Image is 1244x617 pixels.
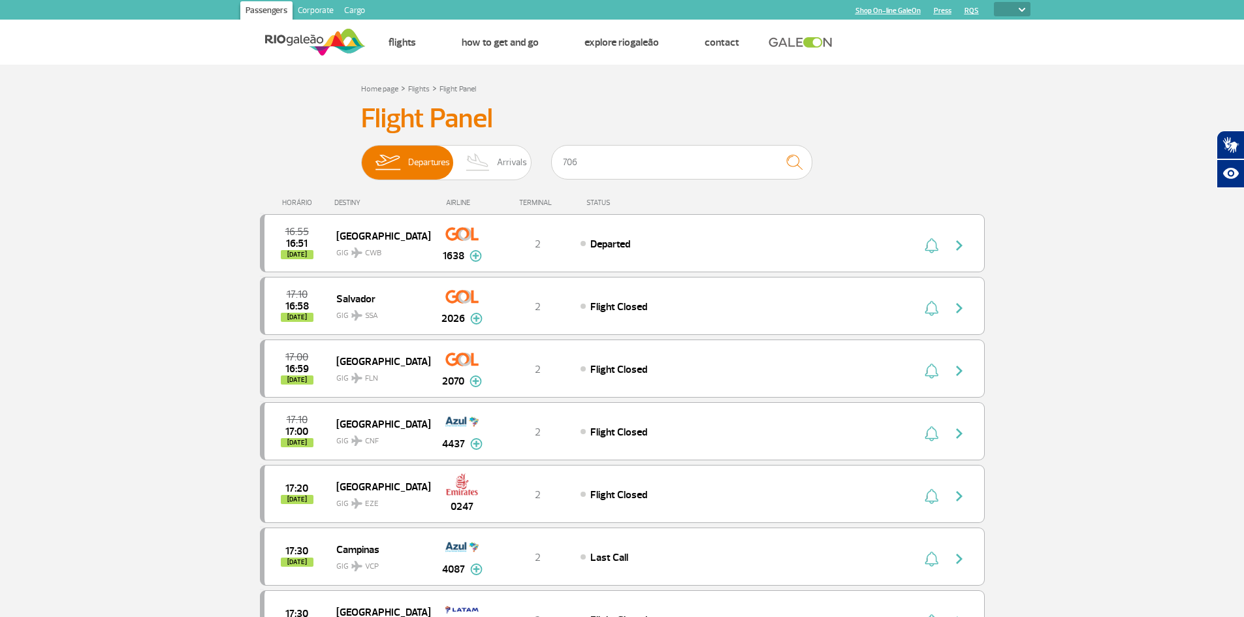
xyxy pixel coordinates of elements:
span: 2025-08-27 17:00:48 [285,427,308,436]
span: 2025-08-27 16:58:56 [285,302,309,311]
img: sino-painel-voo.svg [925,551,938,567]
span: 2025-08-27 16:51:07 [286,239,308,248]
span: 2 [535,488,541,501]
a: RQS [965,7,979,15]
img: sino-painel-voo.svg [925,363,938,379]
span: 2 [535,300,541,313]
a: Flight Panel [439,84,476,94]
span: Campinas [336,541,420,558]
span: 2 [535,363,541,376]
span: Last Call [590,551,628,564]
img: seta-direita-painel-voo.svg [951,426,967,441]
span: [GEOGRAPHIC_DATA] [336,227,420,244]
span: 2025-08-27 17:30:00 [285,546,308,556]
span: [GEOGRAPHIC_DATA] [336,478,420,495]
span: [DATE] [281,558,313,567]
span: 2025-08-27 17:10:00 [287,415,308,424]
span: 2070 [442,373,464,389]
img: seta-direita-painel-voo.svg [951,551,967,567]
span: GIG [336,491,420,510]
span: Departed [590,238,630,251]
a: Contact [705,36,739,49]
span: Salvador [336,290,420,307]
span: [DATE] [281,375,313,385]
img: sino-painel-voo.svg [925,488,938,504]
span: [GEOGRAPHIC_DATA] [336,353,420,370]
span: Flight Closed [590,488,647,501]
span: 2 [535,426,541,439]
img: seta-direita-painel-voo.svg [951,363,967,379]
a: Flights [389,36,416,49]
img: destiny_airplane.svg [351,498,362,509]
span: CNF [365,435,379,447]
a: > [432,80,437,95]
span: [GEOGRAPHIC_DATA] [336,415,420,432]
span: [DATE] [281,313,313,322]
div: AIRLINE [430,198,495,207]
a: Explore RIOgaleão [584,36,659,49]
img: seta-direita-painel-voo.svg [951,238,967,253]
img: destiny_airplane.svg [351,373,362,383]
img: sino-painel-voo.svg [925,238,938,253]
span: 2025-08-27 16:55:00 [285,227,309,236]
span: Flight Closed [590,300,647,313]
span: Flight Closed [590,426,647,439]
span: 2 [535,551,541,564]
span: 4087 [442,562,465,577]
img: destiny_airplane.svg [351,247,362,258]
span: GIG [336,554,420,573]
a: How to get and go [462,36,539,49]
div: TERMINAL [495,198,580,207]
span: 2 [535,238,541,251]
span: EZE [365,498,379,510]
a: Home page [361,84,398,94]
span: Departures [408,146,450,180]
img: mais-info-painel-voo.svg [470,375,482,387]
span: 2025-08-27 17:20:00 [285,484,308,493]
a: > [401,80,406,95]
input: Flight, city or airline [551,145,812,180]
img: slider-desembarque [459,146,498,180]
img: sino-painel-voo.svg [925,300,938,316]
img: slider-embarque [367,146,408,180]
button: Abrir recursos assistivos. [1217,159,1244,188]
img: mais-info-painel-voo.svg [470,250,482,262]
span: [DATE] [281,495,313,504]
span: 2026 [441,311,465,326]
div: DESTINY [334,198,430,207]
a: Cargo [339,1,370,22]
h3: Flight Panel [361,103,884,135]
span: 2025-08-27 16:59:31 [285,364,309,373]
a: Passengers [240,1,293,22]
span: VCP [365,561,379,573]
span: GIG [336,240,420,259]
span: [DATE] [281,438,313,447]
img: mais-info-painel-voo.svg [470,563,483,575]
img: seta-direita-painel-voo.svg [951,300,967,316]
span: 2025-08-27 17:10:00 [287,290,308,299]
span: GIG [336,366,420,385]
span: 4437 [442,436,465,452]
span: SSA [365,310,378,322]
span: [DATE] [281,250,313,259]
span: 2025-08-27 17:00:00 [285,353,308,362]
img: sino-painel-voo.svg [925,426,938,441]
img: destiny_airplane.svg [351,561,362,571]
div: HORÁRIO [264,198,335,207]
a: Corporate [293,1,339,22]
span: GIG [336,428,420,447]
a: Press [934,7,951,15]
span: CWB [365,247,381,259]
a: Shop On-line GaleOn [855,7,921,15]
button: Abrir tradutor de língua de sinais. [1217,131,1244,159]
img: destiny_airplane.svg [351,435,362,446]
span: Arrivals [497,146,527,180]
img: mais-info-painel-voo.svg [470,313,483,324]
div: Plugin de acessibilidade da Hand Talk. [1217,131,1244,188]
span: 0247 [451,499,473,514]
img: seta-direita-painel-voo.svg [951,488,967,504]
span: 1638 [443,248,464,264]
span: Flight Closed [590,363,647,376]
span: FLN [365,373,378,385]
div: STATUS [580,198,686,207]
